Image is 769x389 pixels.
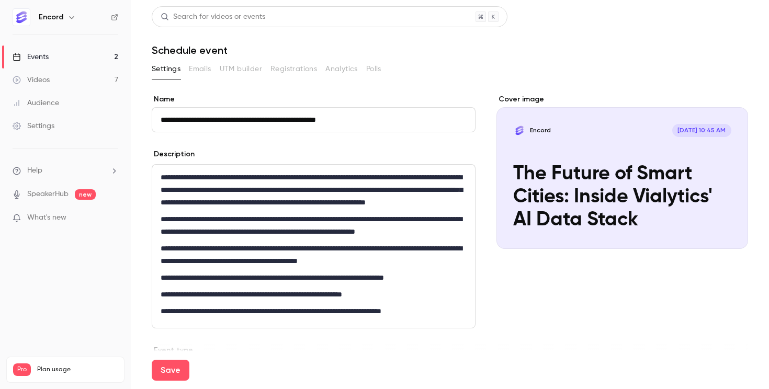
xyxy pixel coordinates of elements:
a: SpeakerHub [27,189,69,200]
label: Cover image [496,94,748,105]
div: Videos [13,75,50,85]
h1: Schedule event [152,44,748,56]
span: What's new [27,212,66,223]
div: Events [13,52,49,62]
div: Search for videos or events [161,12,265,22]
span: new [75,189,96,200]
div: Settings [13,121,54,131]
span: UTM builder [220,64,262,75]
span: Analytics [325,64,358,75]
li: help-dropdown-opener [13,165,118,176]
img: Encord [13,9,30,26]
span: Help [27,165,42,176]
section: description [152,164,476,328]
label: Name [152,94,476,105]
span: Polls [366,64,381,75]
button: Settings [152,61,180,77]
iframe: Noticeable Trigger [106,213,118,223]
label: Description [152,149,195,159]
div: editor [152,165,475,328]
button: Save [152,360,189,381]
section: Cover image [496,94,748,249]
div: Audience [13,98,59,108]
span: Emails [189,64,211,75]
h6: Encord [39,12,63,22]
span: Pro [13,363,31,376]
span: Registrations [270,64,317,75]
span: Plan usage [37,365,118,374]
